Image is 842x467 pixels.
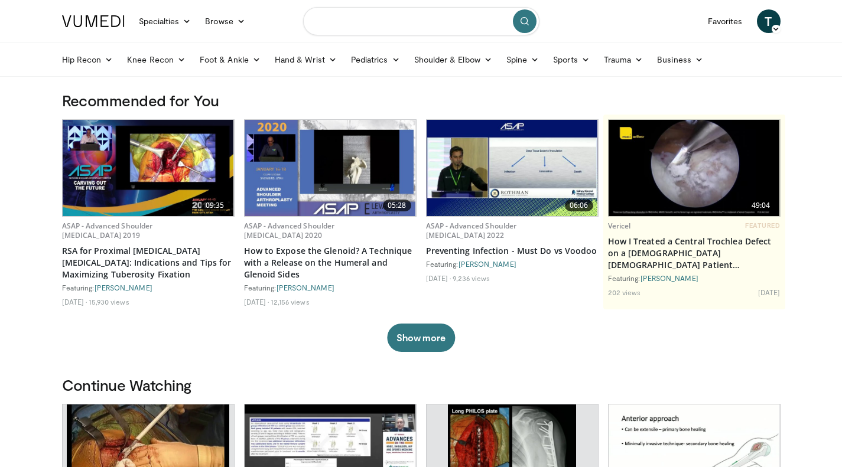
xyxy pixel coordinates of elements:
[407,48,499,71] a: Shoulder & Elbow
[608,273,781,283] div: Featuring:
[193,48,268,71] a: Foot & Ankle
[132,9,199,33] a: Specialties
[55,48,121,71] a: Hip Recon
[89,297,129,306] li: 15,930 views
[426,221,517,240] a: ASAP - Advanced Shoulder [MEDICAL_DATA] 2022
[271,297,309,306] li: 12,156 views
[608,221,631,231] a: Vericel
[62,15,125,27] img: VuMedi Logo
[303,7,539,35] input: Search topics, interventions
[650,48,710,71] a: Business
[245,120,416,216] img: 56a87972-5145-49b8-a6bd-8880e961a6a7.620x360_q85_upscale.jpg
[758,288,781,297] li: [DATE]
[383,200,411,211] span: 05:28
[277,283,334,292] a: [PERSON_NAME]
[546,48,597,71] a: Sports
[201,200,229,211] span: 09:35
[608,236,781,271] a: How I Treated a Central Trochlea Defect on a [DEMOGRAPHIC_DATA] [DEMOGRAPHIC_DATA] Patient…
[244,221,335,240] a: ASAP - Advanced Shoulder [MEDICAL_DATA] 2020
[244,297,269,306] li: [DATE]
[387,324,455,352] button: Show more
[597,48,651,71] a: Trauma
[244,245,417,280] a: How to Expose the Glenoid? A Technique with a Release on the Humeral and Glenoid Sides
[62,283,235,292] div: Featuring:
[63,120,234,216] img: 53f6b3b0-db1e-40d0-a70b-6c1023c58e52.620x360_q85_upscale.jpg
[344,48,407,71] a: Pediatrics
[426,259,599,269] div: Featuring:
[499,48,546,71] a: Spine
[95,283,152,292] a: [PERSON_NAME]
[198,9,252,33] a: Browse
[565,200,593,211] span: 06:06
[120,48,193,71] a: Knee Recon
[609,120,780,216] img: 5aa0332e-438a-4b19-810c-c6dfa13c7ee4.620x360_q85_upscale.jpg
[268,48,344,71] a: Hand & Wrist
[757,9,781,33] a: T
[701,9,750,33] a: Favorites
[62,245,235,280] a: RSA for Proximal [MEDICAL_DATA] [MEDICAL_DATA]: Indications and Tips for Maximizing Tuberosity Fi...
[62,91,781,110] h3: Recommended for You
[608,288,641,297] li: 202 views
[427,120,598,216] img: aae374fe-e30c-4d93-85d1-1c39c8cb175f.620x360_q85_upscale.jpg
[426,273,451,283] li: [DATE]
[62,221,153,240] a: ASAP - Advanced Shoulder [MEDICAL_DATA] 2019
[245,120,416,216] a: 05:28
[609,120,780,216] a: 49:04
[426,245,599,257] a: Preventing Infection - Must Do vs Voodoo
[63,120,234,216] a: 09:35
[747,200,775,211] span: 49:04
[427,120,598,216] a: 06:06
[459,260,516,268] a: [PERSON_NAME]
[244,283,417,292] div: Featuring:
[745,221,780,230] span: FEATURED
[641,274,698,282] a: [PERSON_NAME]
[62,375,781,394] h3: Continue Watching
[62,297,87,306] li: [DATE]
[453,273,490,283] li: 9,236 views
